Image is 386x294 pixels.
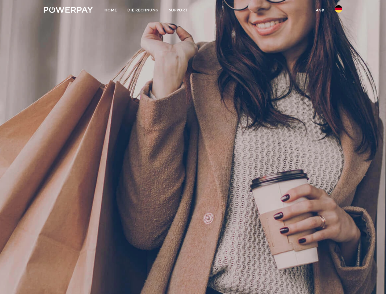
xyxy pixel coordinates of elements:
[311,5,330,16] a: agb
[122,5,164,16] a: DIE RECHNUNG
[335,5,342,13] img: de
[99,5,122,16] a: Home
[164,5,193,16] a: SUPPORT
[44,7,93,13] img: logo-powerpay-white.svg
